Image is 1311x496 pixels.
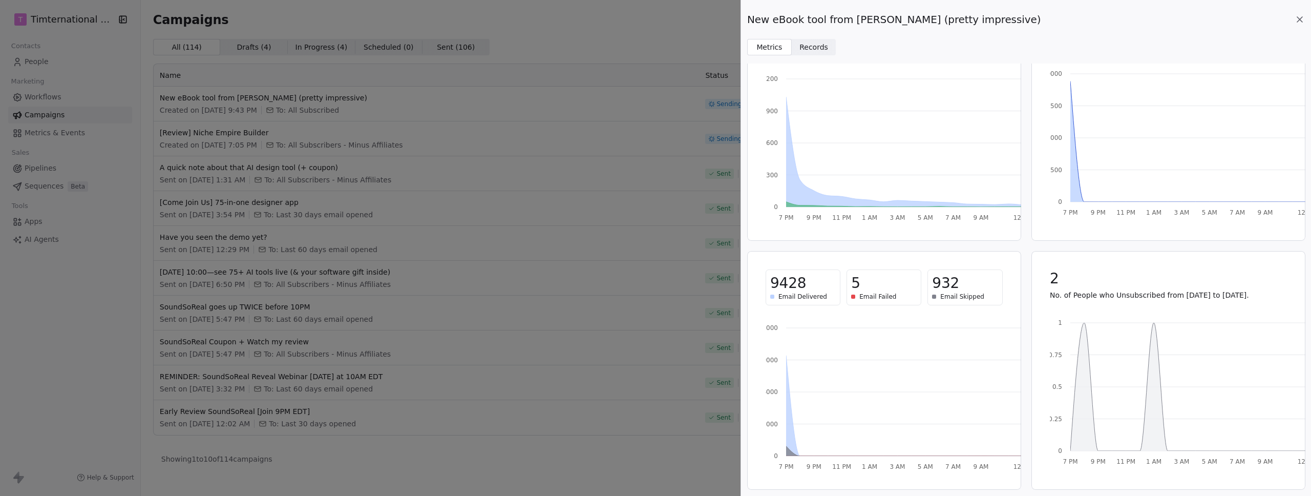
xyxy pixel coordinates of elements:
[973,463,988,470] tspan: 9 AM
[762,357,778,364] tspan: 9000
[918,214,933,221] tspan: 5 AM
[774,452,778,460] tspan: 0
[932,274,959,293] span: 932
[1046,167,1062,174] tspan: 2500
[1230,458,1245,465] tspan: 7 AM
[859,293,896,301] span: Email Failed
[945,463,961,470] tspan: 7 AM
[890,463,905,470] tspan: 3 AM
[799,42,828,53] span: Records
[1046,134,1062,141] tspan: 5000
[1058,319,1062,326] tspan: 1
[1013,214,1032,221] tspan: 12 PM
[862,214,877,221] tspan: 1 AM
[778,293,827,301] span: Email Delivered
[1050,270,1059,288] span: 2
[807,214,821,221] tspan: 9 PM
[1257,209,1273,216] tspan: 9 AM
[940,293,984,301] span: Email Skipped
[1230,209,1245,216] tspan: 7 AM
[758,324,778,332] tspan: 12000
[1046,102,1062,110] tspan: 7500
[1174,209,1189,216] tspan: 3 AM
[890,214,905,221] tspan: 3 AM
[762,75,778,82] tspan: 1200
[778,214,793,221] tspan: 7 PM
[1116,209,1135,216] tspan: 11 PM
[1146,458,1161,465] tspan: 1 AM
[774,203,778,211] tspan: 0
[1257,458,1273,465] tspan: 9 AM
[1146,209,1161,216] tspan: 1 AM
[762,421,778,428] tspan: 3000
[766,108,778,115] tspan: 900
[862,463,877,470] tspan: 1 AM
[747,12,1041,27] span: New eBook tool from [PERSON_NAME] (pretty impressive)
[1063,458,1077,465] tspan: 7 PM
[766,172,778,179] tspan: 300
[1063,209,1077,216] tspan: 7 PM
[807,463,821,470] tspan: 9 PM
[1058,198,1062,205] tspan: 0
[1201,209,1217,216] tspan: 5 AM
[766,139,778,147] tspan: 600
[1090,458,1105,465] tspan: 9 PM
[1174,458,1189,465] tspan: 3 AM
[1050,290,1287,300] p: No. of People who Unsubscribed from [DATE] to [DATE].
[945,214,961,221] tspan: 7 AM
[762,388,778,396] tspan: 6000
[1201,458,1217,465] tspan: 5 AM
[1048,352,1062,359] tspan: 0.75
[1042,70,1062,77] tspan: 10000
[1116,458,1135,465] tspan: 11 PM
[918,463,933,470] tspan: 5 AM
[770,274,806,293] span: 9428
[832,214,851,221] tspan: 11 PM
[832,463,851,470] tspan: 11 PM
[973,214,988,221] tspan: 9 AM
[1052,383,1062,390] tspan: 0.5
[851,274,860,293] span: 5
[1058,447,1062,454] tspan: 0
[1013,463,1032,470] tspan: 12 PM
[1090,209,1105,216] tspan: 9 PM
[1048,416,1062,423] tspan: 0.25
[778,463,793,470] tspan: 7 PM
